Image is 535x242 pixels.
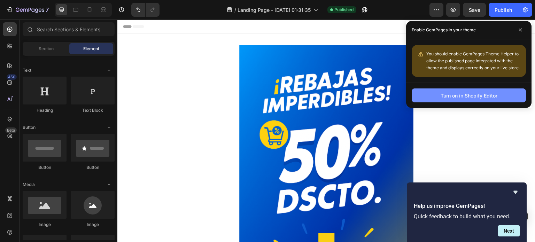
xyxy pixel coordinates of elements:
[469,7,480,13] span: Save
[463,3,486,17] button: Save
[426,51,520,70] span: You should enable GemPages Theme Helper to allow the published page integrated with the theme and...
[23,124,36,131] span: Button
[412,26,476,33] p: Enable GemPages in your theme
[23,107,67,114] div: Heading
[23,164,67,171] div: Button
[412,88,526,102] button: Turn on in Shopify Editor
[23,221,67,228] div: Image
[5,127,17,133] div: Beta
[414,213,520,220] p: Quick feedback to build what you need.
[39,46,54,52] span: Section
[23,181,35,188] span: Media
[511,188,520,196] button: Hide survey
[334,7,354,13] span: Published
[3,3,52,17] button: 7
[46,6,49,14] p: 7
[7,74,17,80] div: 450
[103,122,115,133] span: Toggle open
[414,202,520,210] h2: Help us improve GemPages!
[495,6,512,14] div: Publish
[23,67,31,73] span: Text
[103,65,115,76] span: Toggle open
[131,3,160,17] div: Undo/Redo
[238,6,311,14] span: Landing Page - [DATE] 01:31:35
[83,46,99,52] span: Element
[103,179,115,190] span: Toggle open
[23,22,115,36] input: Search Sections & Elements
[441,92,497,99] div: Turn on in Shopify Editor
[234,6,236,14] span: /
[71,107,115,114] div: Text Block
[498,225,520,236] button: Next question
[71,164,115,171] div: Button
[489,3,518,17] button: Publish
[414,188,520,236] div: Help us improve GemPages!
[117,19,535,242] iframe: Design area
[71,221,115,228] div: Image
